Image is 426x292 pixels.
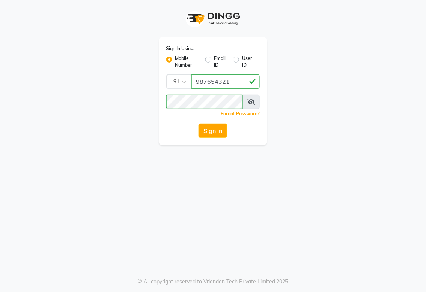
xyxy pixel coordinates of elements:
img: logo1.svg [183,7,243,30]
a: Forgot Password? [221,111,260,116]
label: Sign In Using: [166,45,195,52]
label: Email ID [214,55,227,69]
label: Mobile Number [175,55,199,69]
button: Sign In [199,124,227,138]
input: Username [191,74,260,89]
input: Username [166,95,243,109]
label: User ID [242,55,254,69]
